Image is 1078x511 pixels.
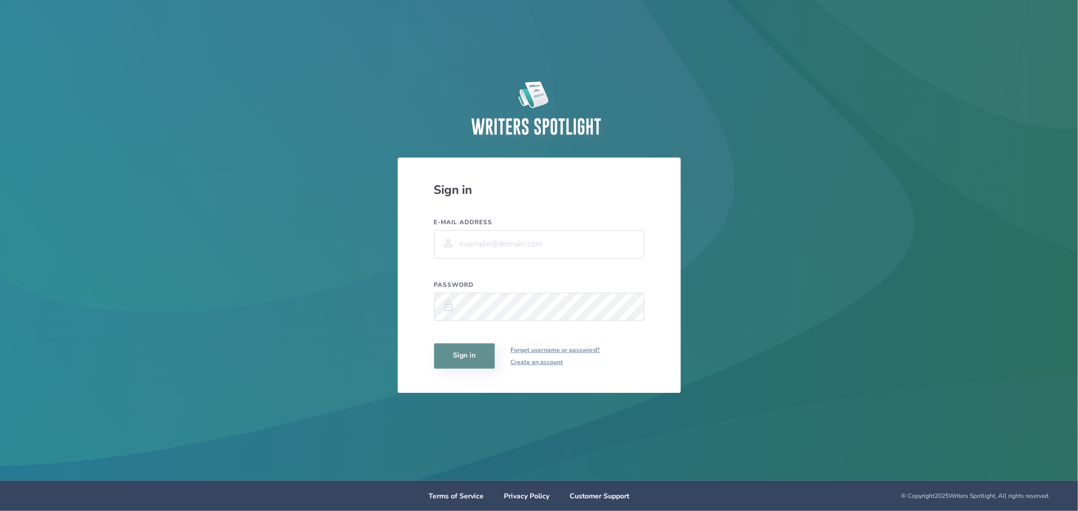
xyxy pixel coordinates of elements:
a: Privacy Policy [504,491,549,501]
a: Create an account [511,356,600,368]
a: Forgot username or password? [511,344,600,356]
div: Sign in [434,182,644,198]
input: example@domain.com [434,230,644,259]
a: Customer Support [570,491,629,501]
div: © Copyright 2025 Writers Spotlight, All rights reserved. [702,492,1050,500]
a: Terms of Service [429,491,484,501]
button: Sign in [434,343,495,369]
label: Password [434,281,644,289]
label: E-mail address [434,218,644,226]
